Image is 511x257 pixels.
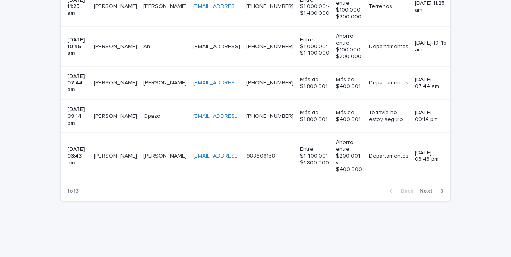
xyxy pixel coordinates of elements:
[94,2,139,10] p: Francisca Cortes
[143,78,188,86] p: [PERSON_NAME]
[246,4,294,9] a: [PHONE_NUMBER]
[300,109,329,123] p: Más de $1.800.001
[300,37,329,56] p: Entre $1.000.001- $1.400.000
[415,40,447,53] p: [DATE] 10:45 am
[300,76,329,90] p: Más de $1.800.001
[67,37,87,56] p: [DATE] 10:45 am
[193,4,283,9] a: [EMAIL_ADDRESS][DOMAIN_NAME]
[300,146,329,166] p: Entre $1.400.001- $1.800.000
[143,111,162,120] p: Opazo
[143,2,188,10] p: [PERSON_NAME]
[369,153,408,160] p: Departamentos
[193,113,283,119] a: [EMAIL_ADDRESS][DOMAIN_NAME]
[246,113,294,119] a: [PHONE_NUMBER]
[415,109,447,123] p: [DATE] 09:14 pm
[369,3,408,10] p: Terrenos
[143,42,152,50] p: Ah
[416,187,450,195] button: Next
[369,80,408,86] p: Departamentos
[193,80,283,86] a: [EMAIL_ADDRESS][DOMAIN_NAME]
[246,80,294,86] a: [PHONE_NUMBER]
[369,109,408,123] p: Todavía no estoy seguro
[415,150,447,163] p: [DATE] 03:43 pm
[336,33,362,60] p: Ahorro entre $100.000- $200.000
[193,153,283,159] a: [EMAIL_ADDRESS][DOMAIN_NAME]
[336,76,362,90] p: Más de $400.001
[67,73,87,93] p: [DATE] 07:44 am
[396,188,413,194] span: Back
[193,42,242,50] p: [EMAIL_ADDRESS]
[94,111,139,120] p: [PERSON_NAME]
[369,43,408,50] p: Departamentos
[420,188,437,194] span: Next
[67,106,87,126] p: [DATE] 09:14 pm
[383,187,416,195] button: Back
[143,151,188,160] p: [PERSON_NAME]
[336,139,362,173] p: Ahorro entre $200.001 y $400.000
[61,181,85,201] p: 1 of 3
[94,151,139,160] p: [PERSON_NAME]
[415,76,447,90] p: [DATE] 07:44 am
[336,109,362,123] p: Más de $400.001
[94,42,139,50] p: [PERSON_NAME]
[94,78,139,86] p: [PERSON_NAME]
[246,153,275,159] a: 988608158
[67,146,87,166] p: [DATE] 03:43 pm
[246,44,294,49] a: [PHONE_NUMBER]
